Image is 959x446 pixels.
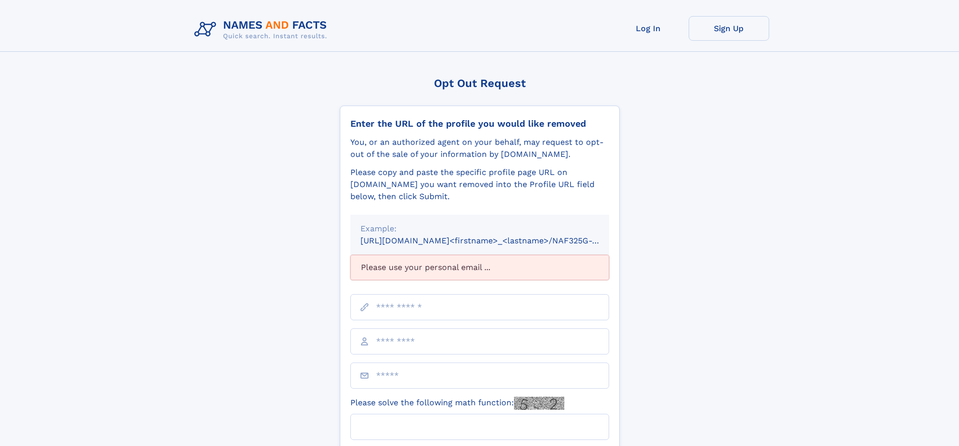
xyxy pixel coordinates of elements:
label: Please solve the following math function: [350,397,564,410]
div: Please use your personal email ... [350,255,609,280]
a: Sign Up [689,16,769,41]
small: [URL][DOMAIN_NAME]<firstname>_<lastname>/NAF325G-xxxxxxxx [360,236,628,245]
img: Logo Names and Facts [190,16,335,43]
div: You, or an authorized agent on your behalf, may request to opt-out of the sale of your informatio... [350,136,609,160]
div: Example: [360,223,599,235]
div: Enter the URL of the profile you would like removed [350,118,609,129]
div: Opt Out Request [340,77,620,90]
div: Please copy and paste the specific profile page URL on [DOMAIN_NAME] you want removed into the Pr... [350,166,609,203]
a: Log In [608,16,689,41]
